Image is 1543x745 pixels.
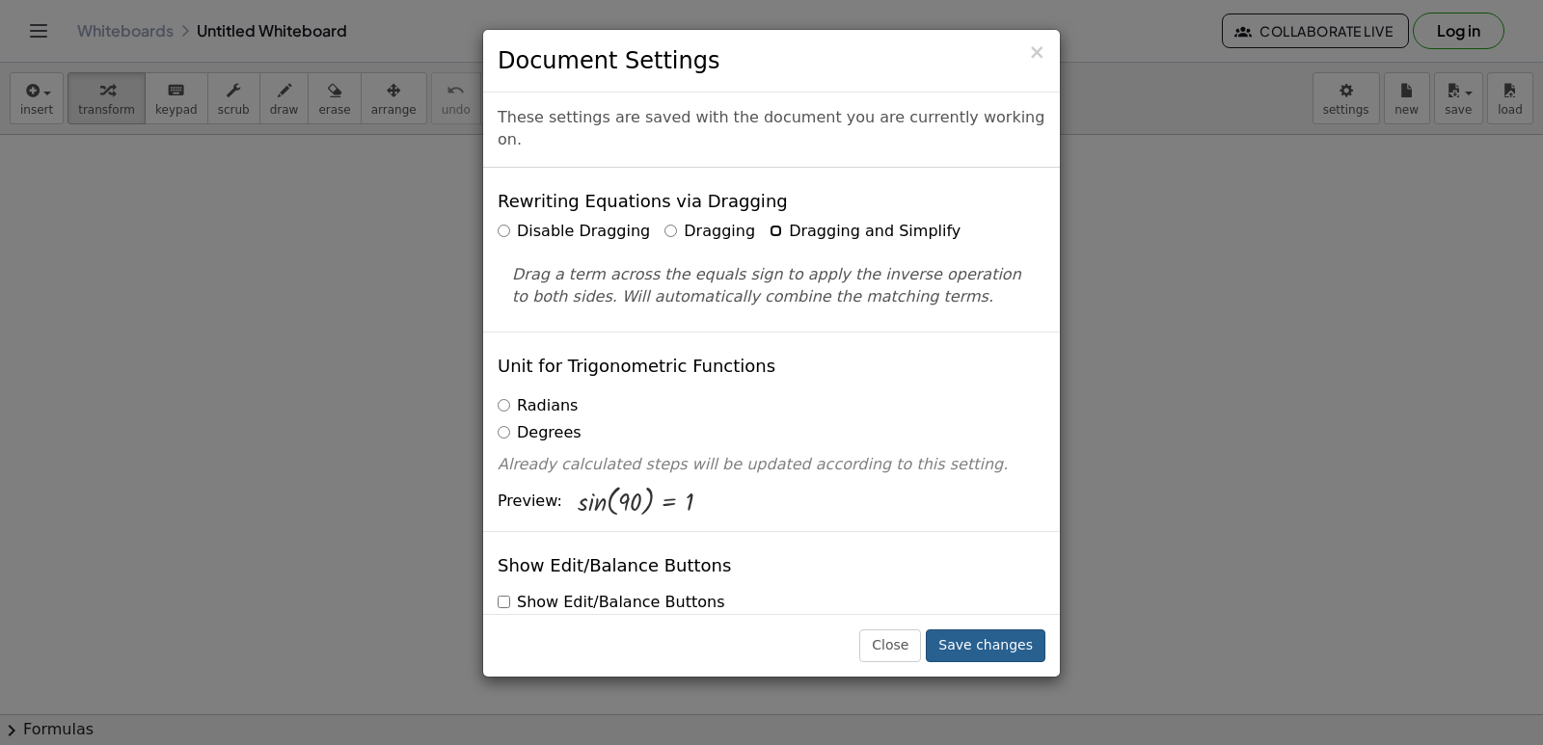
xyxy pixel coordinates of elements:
input: Radians [498,399,510,412]
input: Dragging and Simplify [770,225,782,237]
p: Already calculated steps will be updated according to this setting. [498,454,1045,476]
button: Close [1028,42,1045,63]
label: Radians [498,395,578,417]
button: Close [859,629,921,662]
h4: Unit for Trigonometric Functions [498,357,775,376]
input: Show Edit/Balance Buttons [498,596,510,608]
label: Dragging [664,221,755,243]
h3: Document Settings [498,44,1045,77]
span: × [1028,40,1045,64]
div: These settings are saved with the document you are currently working on. [483,93,1060,168]
h4: Rewriting Equations via Dragging [498,192,788,211]
button: Save changes [926,629,1045,662]
label: Dragging and Simplify [770,221,961,243]
input: Degrees [498,426,510,439]
span: Preview: [498,491,562,513]
label: Disable Dragging [498,221,650,243]
label: Show Edit/Balance Buttons [498,592,724,614]
input: Disable Dragging [498,225,510,237]
p: Drag a term across the equals sign to apply the inverse operation to both sides. Will automatical... [512,264,1031,308]
label: Degrees [498,422,582,444]
input: Dragging [664,225,677,237]
h4: Show Edit/Balance Buttons [498,556,731,575]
